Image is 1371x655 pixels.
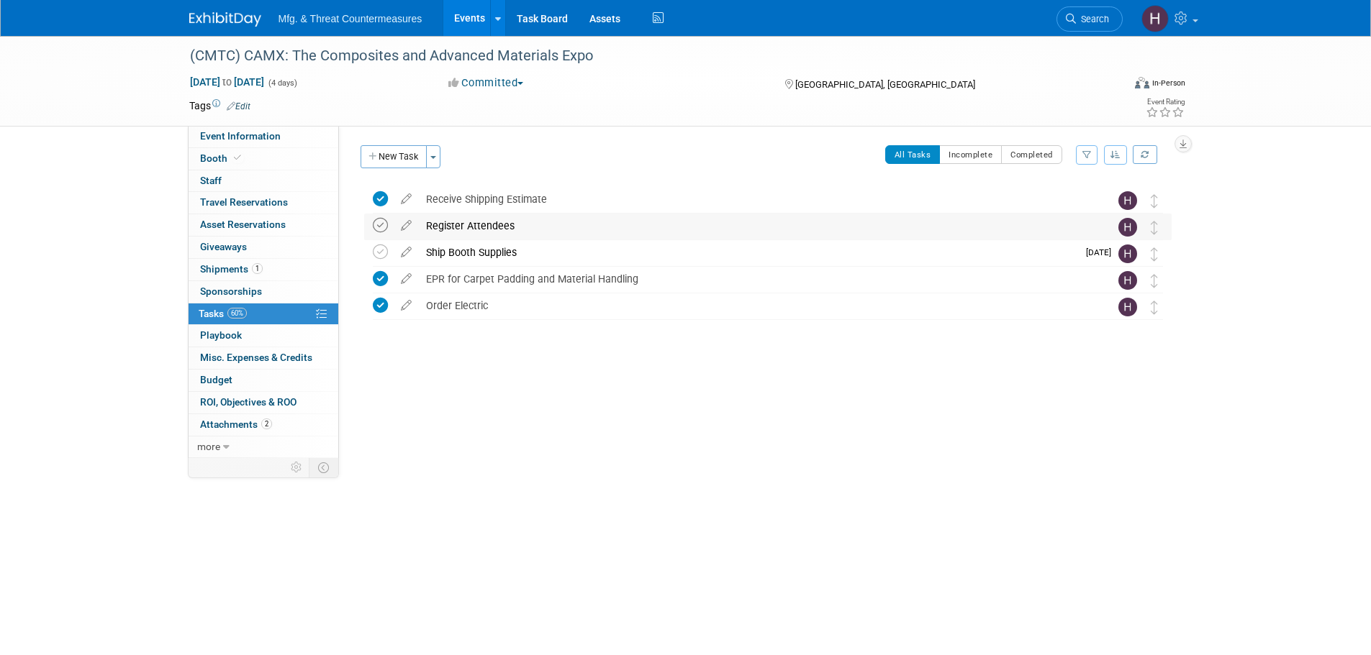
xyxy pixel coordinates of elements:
[200,418,272,430] span: Attachments
[267,78,297,88] span: (4 days)
[1001,145,1062,164] button: Completed
[1133,145,1157,164] a: Refresh
[227,101,250,111] a: Edit
[200,285,262,297] span: Sponsorships
[1146,99,1185,106] div: Event Rating
[252,263,263,274] span: 1
[1038,75,1186,96] div: Event Format
[1118,218,1137,237] img: Hillary Hawkins
[1141,5,1169,32] img: Hillary Hawkins
[227,308,247,319] span: 60%
[185,43,1101,69] div: (CMTC) CAMX: The Composites and Advanced Materials Expo
[189,75,265,88] span: [DATE] [DATE]
[394,246,419,259] a: edit
[1076,14,1109,24] span: Search
[189,237,338,258] a: Giveaways
[279,13,422,24] span: Mfg. & Threat Countermeasures
[200,396,297,408] span: ROI, Objectives & ROO
[200,175,222,186] span: Staff
[795,79,975,90] span: [GEOGRAPHIC_DATA], [GEOGRAPHIC_DATA]
[361,145,427,168] button: New Task
[200,263,263,275] span: Shipments
[1118,244,1137,263] img: Hillary Hawkins
[200,152,244,164] span: Booth
[443,75,529,91] button: Committed
[200,130,281,142] span: Event Information
[200,219,286,230] span: Asset Reservations
[189,148,338,170] a: Booth
[1056,6,1123,32] a: Search
[220,76,234,88] span: to
[189,214,338,236] a: Asset Reservations
[419,267,1090,291] div: EPR for Carpet Padding and Material Handling
[1086,247,1118,257] span: [DATE]
[189,303,338,325] a: Tasks60%
[394,272,419,285] a: edit
[189,325,338,347] a: Playbook
[189,259,338,280] a: Shipments1
[200,374,232,385] span: Budget
[1151,274,1158,288] i: Move task
[394,193,419,206] a: edit
[189,99,250,113] td: Tags
[197,441,220,452] span: more
[1151,221,1158,234] i: Move task
[189,192,338,214] a: Travel Reservations
[419,187,1090,211] div: Receive Shipping Estimate
[394,299,419,312] a: edit
[284,458,309,477] td: Personalize Event Tab Strip
[419,293,1090,318] div: Order Electric
[199,308,247,319] span: Tasks
[189,281,338,303] a: Sponsorships
[200,196,288,208] span: Travel Reservations
[234,154,241,162] i: Booth reservation complete
[189,370,338,391] a: Budget
[419,240,1077,265] div: Ship Booth Supplies
[189,126,338,147] a: Event Information
[939,145,1002,164] button: Incomplete
[189,12,261,27] img: ExhibitDay
[1151,301,1158,314] i: Move task
[885,145,941,164] button: All Tasks
[1118,191,1137,210] img: Hillary Hawkins
[189,392,338,413] a: ROI, Objectives & ROO
[1135,77,1149,88] img: Format-Inperson.png
[1118,271,1137,290] img: Hillary Hawkins
[1151,247,1158,261] i: Move task
[1151,78,1185,88] div: In-Person
[189,170,338,192] a: Staff
[419,214,1090,238] div: Register Attendees
[1118,298,1137,316] img: Hillary Hawkins
[309,458,338,477] td: Toggle Event Tabs
[189,347,338,369] a: Misc. Expenses & Credits
[200,329,242,341] span: Playbook
[189,414,338,436] a: Attachments2
[200,352,312,363] span: Misc. Expenses & Credits
[261,418,272,429] span: 2
[200,241,247,252] span: Giveaways
[1151,194,1158,208] i: Move task
[394,219,419,232] a: edit
[189,436,338,458] a: more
